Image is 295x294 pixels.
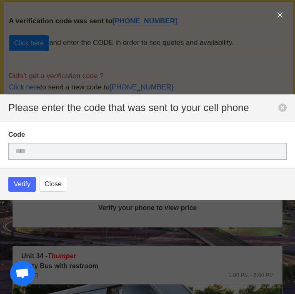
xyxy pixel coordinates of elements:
[8,177,36,192] button: Verify
[8,103,278,113] p: Please enter the code that was sent to your cell phone
[8,130,287,140] label: Code
[14,179,30,189] span: Verify
[45,179,62,189] span: Close
[39,177,67,192] button: Close
[10,261,35,286] div: Open chat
